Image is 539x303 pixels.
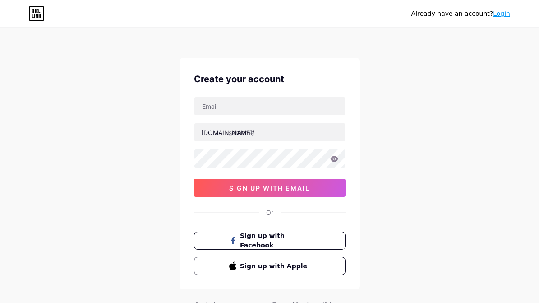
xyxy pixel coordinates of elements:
[266,208,273,217] div: Or
[201,128,254,137] div: [DOMAIN_NAME]/
[194,257,346,275] button: Sign up with Apple
[194,123,345,141] input: username
[411,9,510,19] div: Already have an account?
[229,184,310,192] span: sign up with email
[240,261,310,271] span: Sign up with Apple
[240,231,310,250] span: Sign up with Facebook
[194,97,345,115] input: Email
[194,179,346,197] button: sign up with email
[194,72,346,86] div: Create your account
[493,10,510,17] a: Login
[194,232,346,250] button: Sign up with Facebook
